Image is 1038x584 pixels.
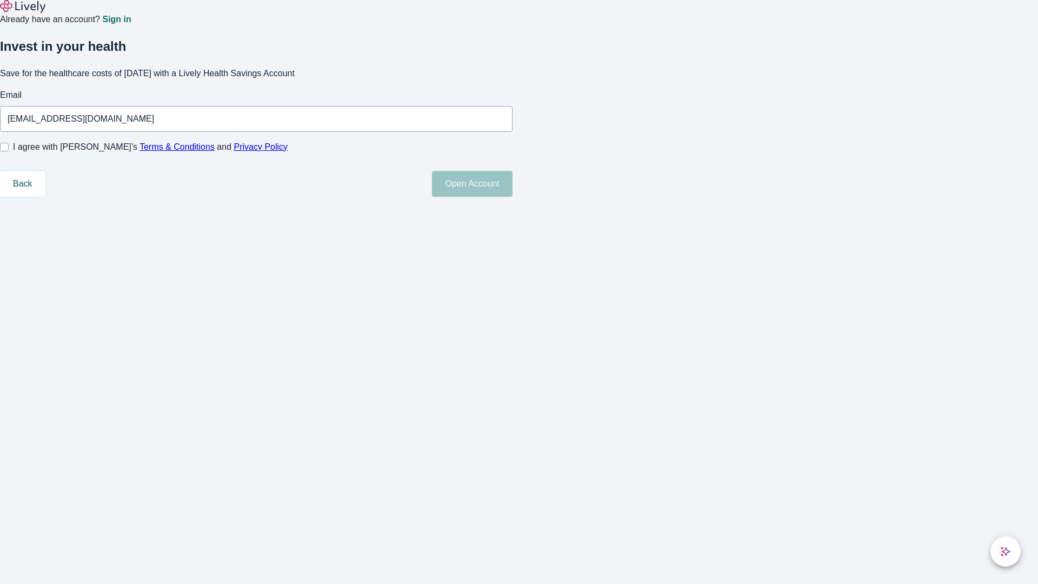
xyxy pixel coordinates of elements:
svg: Lively AI Assistant [1000,546,1011,557]
a: Privacy Policy [234,142,288,151]
a: Terms & Conditions [139,142,215,151]
a: Sign in [102,15,131,24]
button: chat [990,536,1021,567]
span: I agree with [PERSON_NAME]’s and [13,141,288,154]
